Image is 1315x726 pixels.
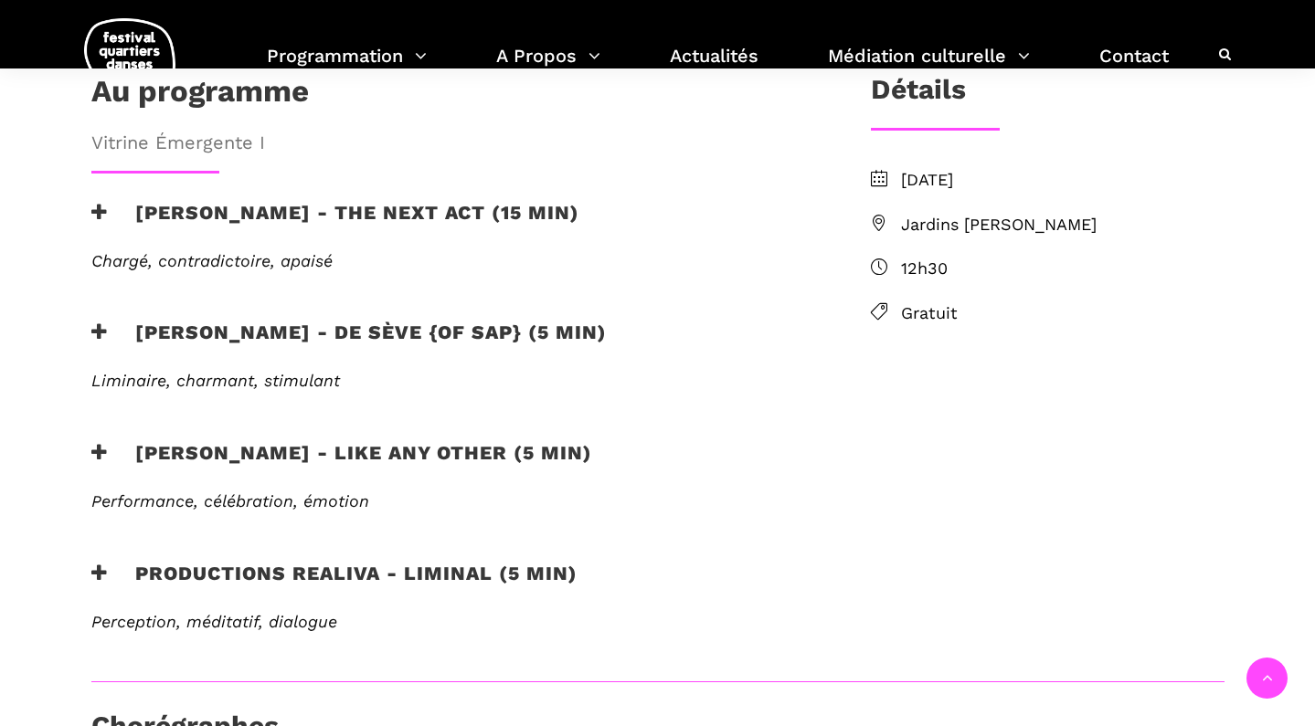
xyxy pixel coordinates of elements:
[91,128,811,157] span: Vitrine Émergente I
[1099,40,1169,94] a: Contact
[901,300,1225,327] span: Gratuit
[91,491,369,510] em: Performance, célébration, émotion
[901,167,1225,194] span: [DATE]
[901,256,1225,282] span: 12h30
[828,40,1030,94] a: Médiation culturelle
[91,321,607,366] h3: [PERSON_NAME] - de sève {of sap} (5 min)
[91,201,579,247] h3: [PERSON_NAME] - the next act (15 min)
[84,18,175,92] img: logo-fqd-med
[901,212,1225,238] span: Jardins [PERSON_NAME]
[670,40,758,94] a: Actualités
[91,441,592,487] h3: [PERSON_NAME] - Like any other (5 min)
[91,73,309,119] h1: Au programme
[91,251,333,270] em: Chargé, contradictoire, apaisé
[91,612,337,631] em: Perception, méditatif, dialogue
[496,40,600,94] a: A Propos
[91,562,578,607] h3: Productions Realiva - Liminal (5 min)
[871,73,966,119] h3: Détails
[267,40,427,94] a: Programmation
[91,371,340,390] em: Liminaire, charmant, stimulant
